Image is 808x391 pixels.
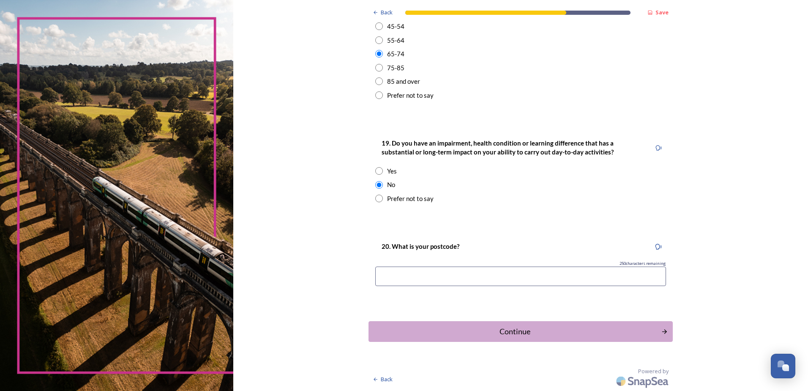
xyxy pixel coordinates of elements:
[373,326,657,337] div: Continue
[638,367,669,375] span: Powered by
[771,354,795,378] button: Open Chat
[387,194,434,204] div: Prefer not to say
[655,8,669,16] strong: Save
[381,375,393,383] span: Back
[620,261,666,267] span: 250 characters remaining
[614,371,673,391] img: SnapSea Logo
[387,77,420,86] div: 85 and over
[387,22,404,31] div: 45-54
[381,8,393,17] span: Back
[387,36,404,45] div: 55-64
[387,166,397,176] div: Yes
[387,180,395,190] div: No
[387,91,434,100] div: Prefer not to say
[382,139,615,156] strong: 19. Do you have an impairment, health condition or learning difference that has a substantial or ...
[369,321,673,342] button: Continue
[387,49,404,59] div: 65-74
[387,63,404,73] div: 75-85
[382,242,459,250] strong: 20. What is your postcode?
